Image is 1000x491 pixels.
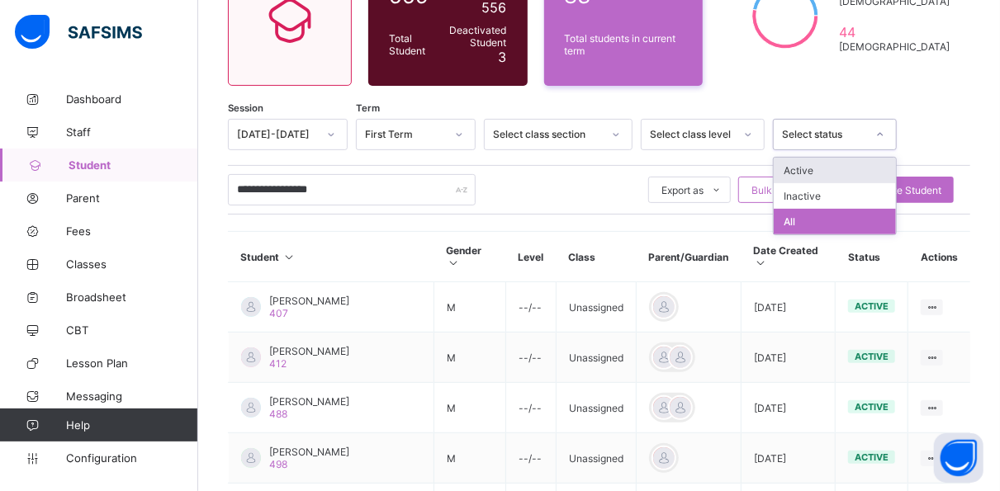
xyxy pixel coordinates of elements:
[557,383,637,433] td: Unassigned
[269,307,288,319] span: 407
[356,102,380,114] span: Term
[742,282,836,333] td: [DATE]
[282,251,296,263] i: Sort in Ascending Order
[506,433,557,484] td: --/--
[269,446,349,458] span: [PERSON_NAME]
[269,408,287,420] span: 488
[506,333,557,383] td: --/--
[839,40,950,53] span: [DEMOGRAPHIC_DATA]
[557,282,637,333] td: Unassigned
[855,300,889,312] span: active
[908,232,970,282] th: Actions
[69,158,198,172] span: Student
[15,15,142,50] img: safsims
[365,129,445,141] div: First Term
[66,224,198,238] span: Fees
[237,129,317,141] div: [DATE]-[DATE]
[557,232,637,282] th: Class
[855,351,889,362] span: active
[385,28,441,61] div: Total Student
[871,184,941,196] span: Create Student
[557,333,637,383] td: Unassigned
[754,257,768,269] i: Sort in Ascending Order
[66,418,197,432] span: Help
[774,183,896,209] div: Inactive
[650,129,734,141] div: Select class level
[269,395,349,408] span: [PERSON_NAME]
[506,232,557,282] th: Level
[434,433,505,484] td: M
[934,433,983,483] button: Open asap
[782,129,866,141] div: Select status
[66,389,198,403] span: Messaging
[774,158,896,183] div: Active
[836,232,908,282] th: Status
[742,333,836,383] td: [DATE]
[434,383,505,433] td: M
[228,102,263,114] span: Session
[493,129,602,141] div: Select class section
[434,333,505,383] td: M
[557,433,637,484] td: Unassigned
[66,290,198,304] span: Broadsheet
[839,24,950,40] span: 44
[66,92,198,106] span: Dashboard
[742,383,836,433] td: [DATE]
[855,401,889,413] span: active
[751,184,846,196] span: Bulk Upload Student
[855,451,889,463] span: active
[66,323,198,337] span: CBT
[774,209,896,234] div: All
[269,295,349,307] span: [PERSON_NAME]
[637,232,742,282] th: Parent/Guardian
[66,451,197,465] span: Configuration
[434,282,505,333] td: M
[229,232,434,282] th: Student
[66,356,198,370] span: Lesson Plan
[742,433,836,484] td: [DATE]
[742,232,836,282] th: Date Created
[66,125,198,139] span: Staff
[269,345,349,357] span: [PERSON_NAME]
[434,232,505,282] th: Gender
[506,383,557,433] td: --/--
[446,257,460,269] i: Sort in Ascending Order
[565,32,683,57] span: Total students in current term
[269,458,287,470] span: 498
[269,357,287,370] span: 412
[445,24,506,49] span: Deactivated Student
[66,191,198,205] span: Parent
[506,282,557,333] td: --/--
[66,257,198,271] span: Classes
[499,49,507,65] span: 3
[661,184,704,196] span: Export as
